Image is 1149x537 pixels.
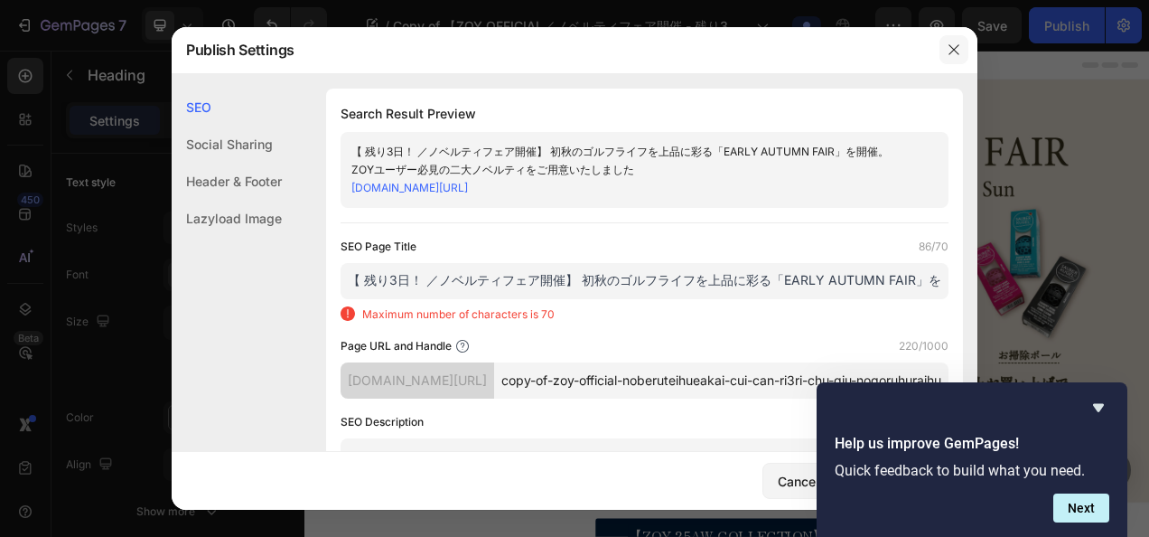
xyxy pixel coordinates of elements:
p: Maximum number of characters is 70 [362,306,555,323]
label: 220/1000 [899,337,948,355]
div: Help us improve GemPages! [835,397,1109,523]
p: - ZOY OFFICIAL CONTENTS - [54,398,488,424]
p: New [200,169,224,187]
div: 【 残り3日！ ／ノベルティフェア開催】 初秋のゴルフライフを上品に彩る「EARLY AUTUMN FAIR」を開催。ZOYユーザー必見の二大ノベルティをご用意いたしました [351,143,908,179]
strong: 【 残り3日！ ／ノベルティフェア開催】 [124,206,418,230]
div: Cancel [778,472,819,491]
button: Next question [1053,494,1109,523]
div: Lazyload Image [172,200,282,237]
p: ⁠⁠⁠⁠⁠⁠⁠ [54,201,488,380]
div: SEO [172,89,282,126]
p: 25AW COLLECTION [247,169,354,187]
div: [DOMAIN_NAME][URL] [341,363,494,399]
a: [DOMAIN_NAME][URL] [351,181,468,194]
strong: 初秋のゴルフライフを上品に彩る「EARLY AUTUMN FAIR」を開催 - 今秋は「クリーン＆エレガント」を大切にするZOYユーザー必見の二大ノベルティをご用意いたしました [55,241,488,372]
label: Page URL and Handle [341,337,452,355]
h2: Rich Text Editor. Editing area: main [52,199,490,382]
p: Quick feedback to build what you need. [835,462,1109,479]
label: SEO Page Title [341,238,416,256]
label: 86/70 [919,238,948,256]
button: Cancel [762,463,835,499]
div: Heading [75,174,125,190]
div: Social Sharing [172,126,282,163]
div: Header & Footer [172,163,282,200]
input: Title [341,263,948,299]
input: Handle [494,363,948,399]
h2: Help us improve GemPages! [835,433,1109,455]
h1: Search Result Preview [341,103,948,125]
label: SEO Description [341,413,424,431]
div: Publish Settings [172,26,930,73]
button: Hide survey [1088,397,1109,419]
